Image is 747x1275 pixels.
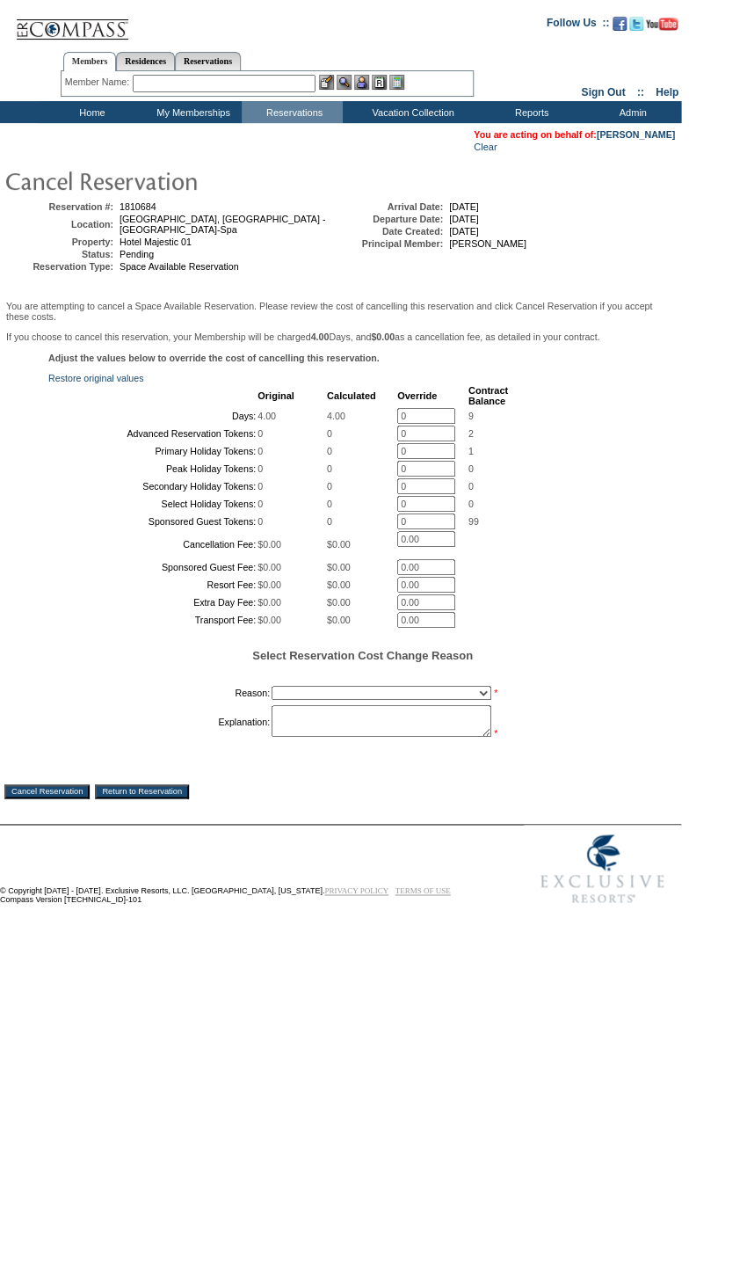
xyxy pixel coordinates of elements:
td: Reservation Type: [8,261,113,272]
td: Peak Holiday Tokens: [50,461,256,477]
a: Subscribe to our YouTube Channel [646,22,678,33]
span: 0 [257,463,263,474]
td: Select Holiday Tokens: [50,496,256,512]
span: $0.00 [327,562,351,572]
a: Restore original values [48,373,143,383]
a: PRIVACY POLICY [324,886,388,895]
span: 0 [327,516,332,527]
img: b_calculator.gif [389,75,404,90]
span: You are acting on behalf of: [474,129,675,140]
span: 1810684 [120,201,156,212]
td: Reason: [50,682,270,703]
td: Secondary Holiday Tokens: [50,478,256,494]
img: b_edit.gif [319,75,334,90]
a: TERMS OF USE [395,886,451,895]
a: Reservations [175,52,241,70]
td: My Memberships [141,101,242,123]
img: pgTtlCancelRes.gif [4,163,356,198]
span: [DATE] [449,201,479,212]
td: Extra Day Fee: [50,594,256,610]
b: Original [257,390,294,401]
span: 99 [468,516,479,527]
span: 0 [327,428,332,439]
img: Exclusive Resorts [524,825,681,913]
input: Cancel Reservation [4,784,90,798]
td: Reservations [242,101,343,123]
td: Explanation: [50,705,270,739]
span: 0 [327,463,332,474]
img: View [337,75,352,90]
a: Help [656,86,678,98]
td: Advanced Reservation Tokens: [50,426,256,441]
span: 0 [468,481,474,492]
td: Arrival Date: [337,201,443,212]
td: Vacation Collection [343,101,479,123]
td: Principal Member: [337,238,443,249]
input: Return to Reservation [95,784,189,798]
td: Home [40,101,141,123]
span: :: [637,86,644,98]
a: Clear [474,142,497,152]
span: Hotel Majestic 01 [120,237,192,247]
td: Date Created: [337,226,443,237]
span: 2 [468,428,474,439]
td: Sponsored Guest Tokens: [50,514,256,529]
td: Status: [8,249,113,259]
span: $0.00 [327,597,351,608]
span: 0 [257,516,263,527]
span: $0.00 [257,539,281,550]
span: Pending [120,249,154,259]
span: 0 [257,446,263,456]
p: If you choose to cancel this reservation, your Membership will be charged Days, and as a cancella... [6,331,675,342]
span: $0.00 [257,615,281,625]
b: 4.00 [311,331,330,342]
span: $0.00 [257,579,281,590]
span: 0 [327,446,332,456]
span: $0.00 [257,562,281,572]
img: Become our fan on Facebook [613,17,627,31]
img: Reservations [372,75,387,90]
span: [GEOGRAPHIC_DATA], [GEOGRAPHIC_DATA] - [GEOGRAPHIC_DATA]-Spa [120,214,325,235]
span: Space Available Reservation [120,261,238,272]
span: 0 [327,481,332,492]
span: 0 [468,499,474,509]
span: 0 [257,481,263,492]
td: Days: [50,408,256,424]
span: $0.00 [327,539,351,550]
img: Follow us on Twitter [629,17,643,31]
b: Calculated [327,390,376,401]
span: 1 [468,446,474,456]
img: Compass Home [15,4,129,40]
b: Adjust the values below to override the cost of cancelling this reservation. [48,353,380,363]
img: Impersonate [354,75,369,90]
span: 4.00 [257,411,276,421]
span: $0.00 [257,597,281,608]
td: Reservation #: [8,201,113,212]
b: Override [397,390,437,401]
td: Location: [8,214,113,235]
b: $0.00 [371,331,395,342]
p: You are attempting to cancel a Space Available Reservation. Please review the cost of cancelling ... [6,301,675,322]
td: Transport Fee: [50,612,256,628]
b: Contract Balance [468,385,508,406]
td: Admin [580,101,681,123]
td: Follow Us :: [547,15,609,36]
a: Become our fan on Facebook [613,22,627,33]
a: Members [63,52,117,71]
td: Cancellation Fee: [50,531,256,557]
span: 0 [468,463,474,474]
a: Follow us on Twitter [629,22,643,33]
a: [PERSON_NAME] [597,129,675,140]
td: Property: [8,237,113,247]
span: 4.00 [327,411,345,421]
span: [DATE] [449,226,479,237]
td: Primary Holiday Tokens: [50,443,256,459]
span: 9 [468,411,474,421]
td: Resort Fee: [50,577,256,593]
td: Sponsored Guest Fee: [50,559,256,575]
span: 0 [257,428,263,439]
span: [DATE] [449,214,479,224]
span: 0 [327,499,332,509]
img: Subscribe to our YouTube Channel [646,18,678,31]
span: $0.00 [327,579,351,590]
